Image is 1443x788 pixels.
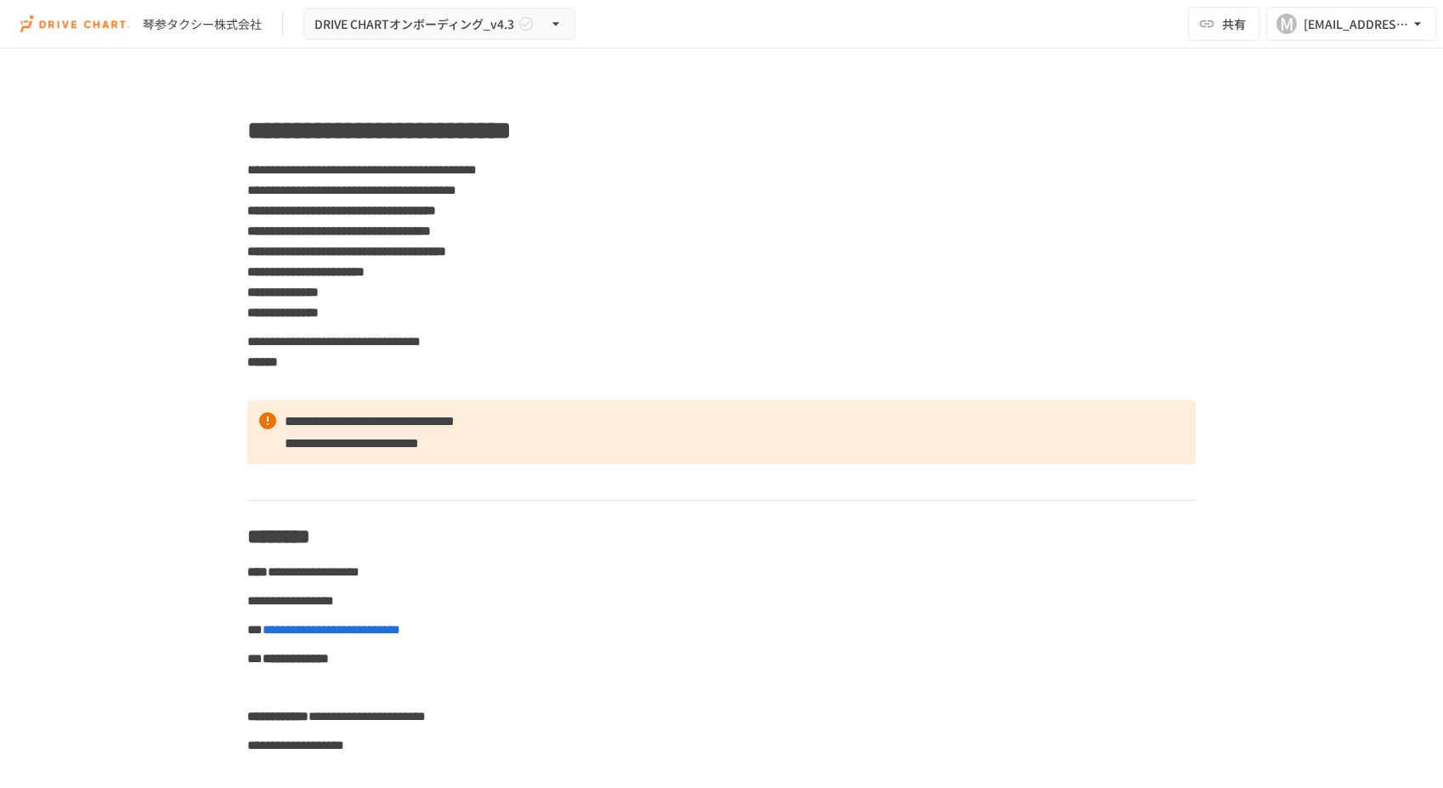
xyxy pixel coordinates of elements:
[1304,14,1409,35] div: [EMAIL_ADDRESS][DOMAIN_NAME]
[143,15,262,33] div: 琴参タクシー株式会社
[20,10,129,37] img: i9VDDS9JuLRLX3JIUyK59LcYp6Y9cayLPHs4hOxMB9W
[1188,7,1259,41] button: 共有
[1266,7,1436,41] button: M[EMAIL_ADDRESS][DOMAIN_NAME]
[1276,14,1297,34] div: M
[314,14,514,35] span: DRIVE CHARTオンボーディング_v4.3
[303,8,575,41] button: DRIVE CHARTオンボーディング_v4.3
[1222,14,1246,33] span: 共有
